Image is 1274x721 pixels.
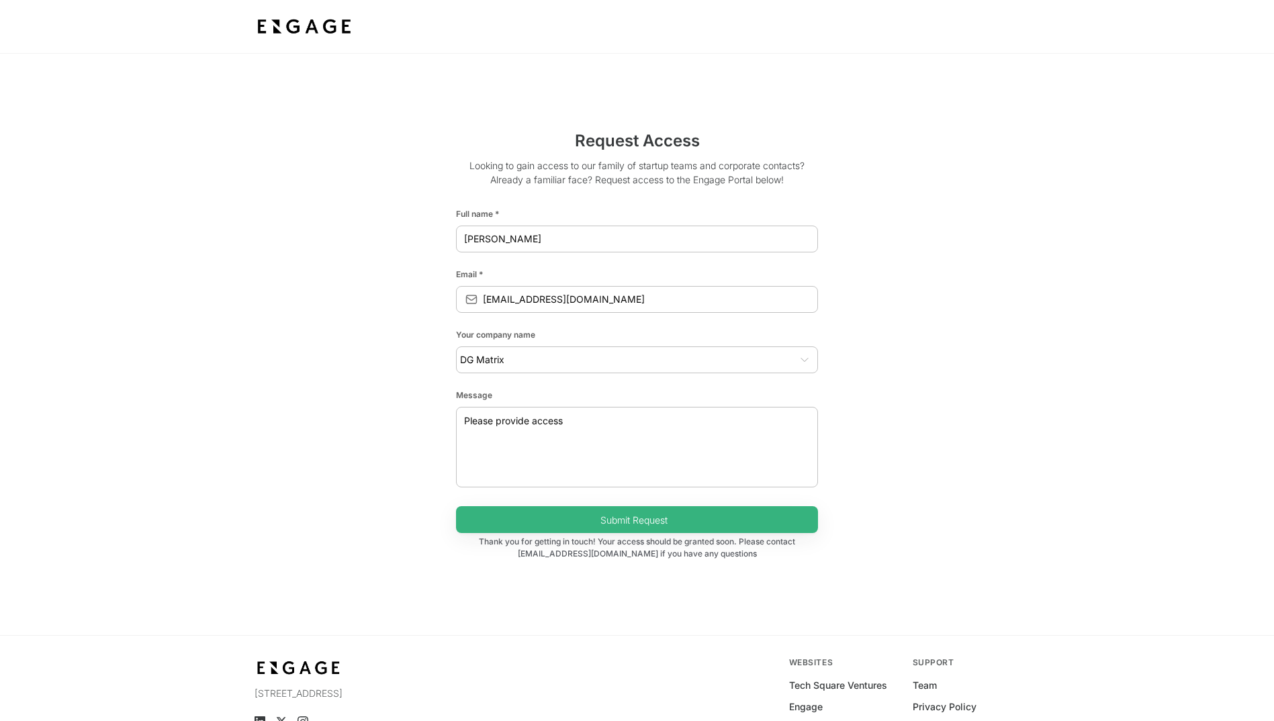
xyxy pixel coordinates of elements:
[456,158,818,197] p: Looking to gain access to our family of startup teams and corporate contacts? Already a familiar ...
[456,203,818,220] div: Full name *
[456,533,818,560] p: Thank you for getting in touch! Your access should be granted soon. Please contact [EMAIL_ADDRESS...
[255,15,354,39] img: bdf1fb74-1727-4ba0-a5bd-bc74ae9fc70b.jpeg
[798,353,811,367] button: Open
[464,407,810,487] textarea: Please provide access
[456,263,818,281] div: Email *
[789,700,823,714] a: Engage
[255,657,343,679] img: bdf1fb74-1727-4ba0-a5bd-bc74ae9fc70b.jpeg
[456,324,818,341] div: Your company name
[483,287,818,311] input: Your email
[456,384,818,401] div: Message
[789,657,897,668] div: Websites
[456,129,818,158] h2: Request Access
[456,227,818,251] input: Your Name
[789,679,887,692] a: Tech Square Ventures
[913,700,976,714] a: Privacy Policy
[255,687,488,700] p: [STREET_ADDRESS]
[913,657,1020,668] div: Support
[913,679,937,692] a: Team
[456,506,818,533] button: Submit Request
